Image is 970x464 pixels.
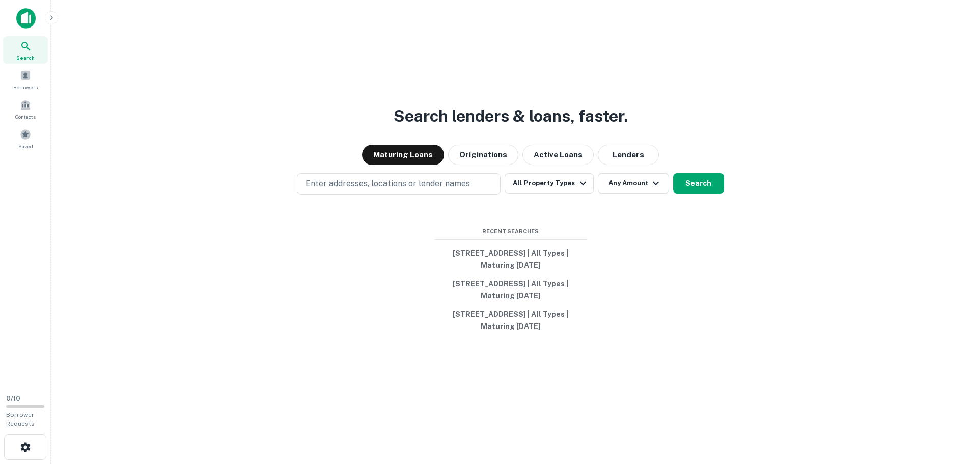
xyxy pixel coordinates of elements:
span: Recent Searches [434,227,587,236]
a: Saved [3,125,48,152]
span: 0 / 10 [6,395,20,402]
span: Contacts [15,113,36,121]
button: [STREET_ADDRESS] | All Types | Maturing [DATE] [434,275,587,305]
p: Enter addresses, locations or lender names [306,178,470,190]
a: Contacts [3,95,48,123]
a: Search [3,36,48,64]
button: [STREET_ADDRESS] | All Types | Maturing [DATE] [434,305,587,336]
button: Originations [448,145,518,165]
button: Search [673,173,724,194]
iframe: Chat Widget [919,350,970,399]
button: [STREET_ADDRESS] | All Types | Maturing [DATE] [434,244,587,275]
img: capitalize-icon.png [16,8,36,29]
h3: Search lenders & loans, faster. [394,104,628,128]
button: Enter addresses, locations or lender names [297,173,501,195]
button: Lenders [598,145,659,165]
button: Maturing Loans [362,145,444,165]
span: Borrowers [13,83,38,91]
a: Borrowers [3,66,48,93]
button: All Property Types [505,173,593,194]
span: Search [16,53,35,62]
span: Saved [18,142,33,150]
span: Borrower Requests [6,411,35,427]
button: Any Amount [598,173,669,194]
button: Active Loans [522,145,594,165]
